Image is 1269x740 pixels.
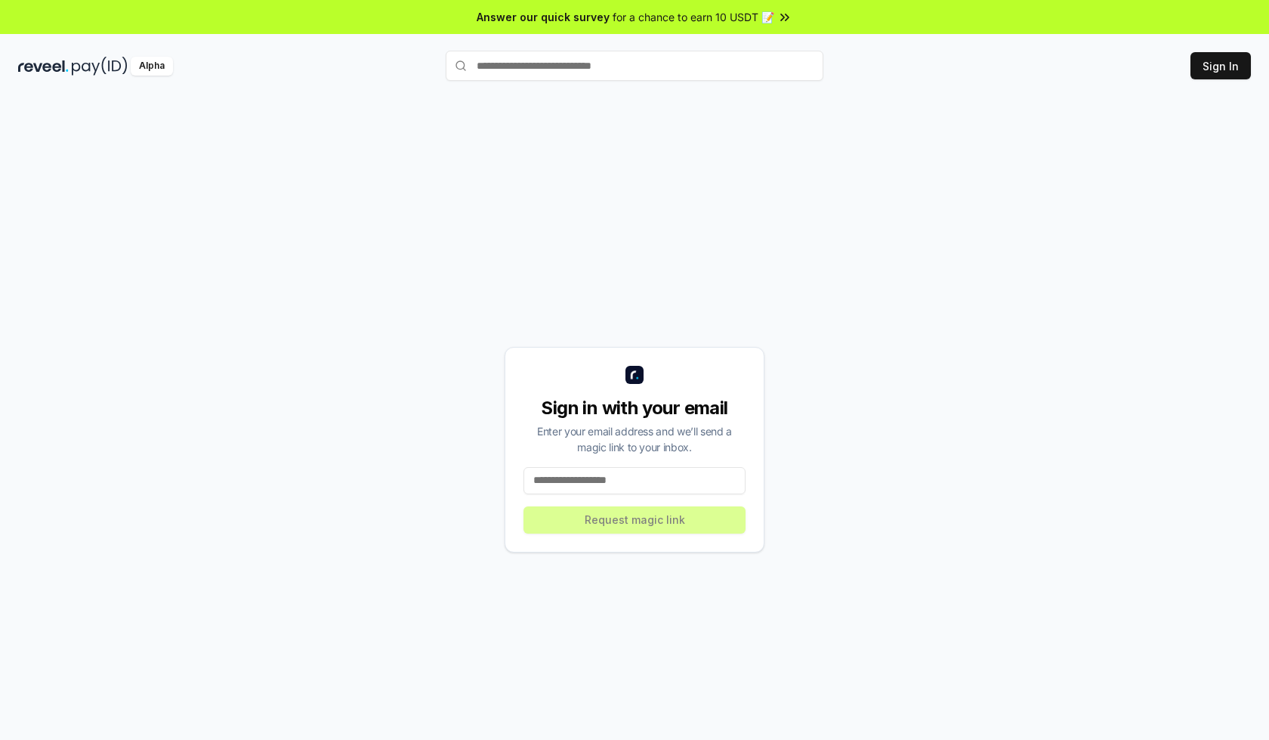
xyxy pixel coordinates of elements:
[523,396,746,420] div: Sign in with your email
[1190,52,1251,79] button: Sign In
[72,57,128,76] img: pay_id
[131,57,173,76] div: Alpha
[625,366,644,384] img: logo_small
[523,423,746,455] div: Enter your email address and we’ll send a magic link to your inbox.
[18,57,69,76] img: reveel_dark
[477,9,610,25] span: Answer our quick survey
[613,9,774,25] span: for a chance to earn 10 USDT 📝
